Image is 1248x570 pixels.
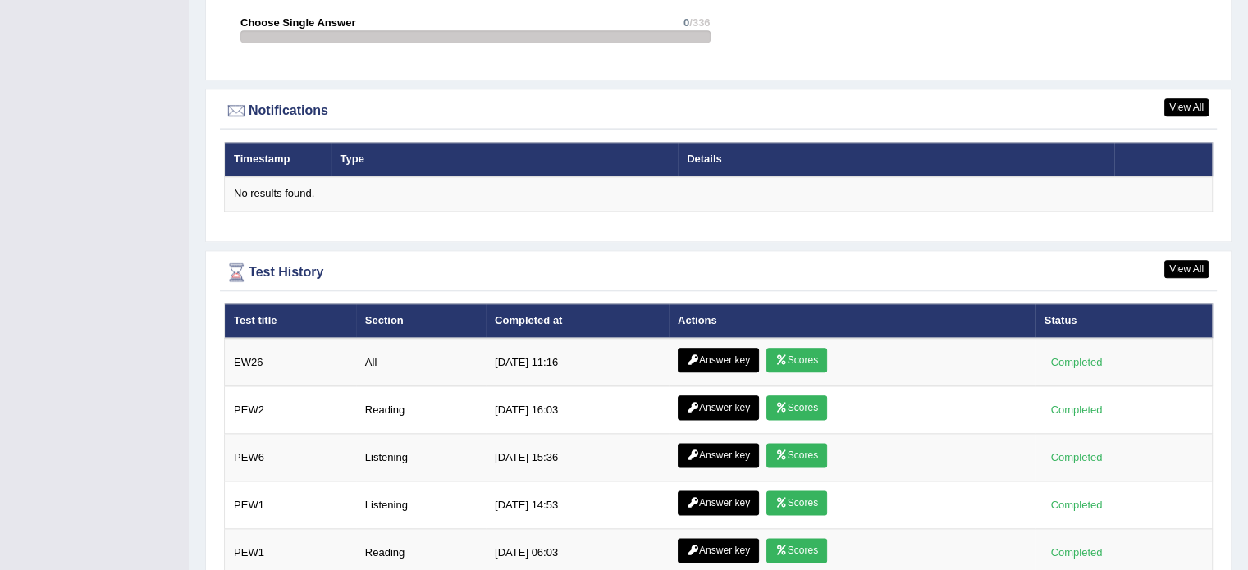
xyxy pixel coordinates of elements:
[240,16,355,29] strong: Choose Single Answer
[1045,449,1109,466] div: Completed
[356,338,486,386] td: All
[234,186,1203,202] div: No results found.
[486,434,669,481] td: [DATE] 15:36
[766,538,827,563] a: Scores
[766,490,827,515] a: Scores
[225,338,356,386] td: EW26
[356,434,486,481] td: Listening
[356,481,486,529] td: Listening
[486,386,669,434] td: [DATE] 16:03
[1035,303,1213,338] th: Status
[331,142,679,176] th: Type
[486,481,669,529] td: [DATE] 14:53
[689,16,710,29] span: /336
[356,386,486,434] td: Reading
[669,303,1035,338] th: Actions
[678,443,759,467] a: Answer key
[1045,496,1109,513] div: Completed
[766,395,827,420] a: Scores
[766,443,827,467] a: Scores
[1164,98,1209,116] a: View All
[486,338,669,386] td: [DATE] 11:16
[766,348,827,372] a: Scores
[486,303,669,338] th: Completed at
[356,303,486,338] th: Section
[225,303,356,338] th: Test title
[225,142,331,176] th: Timestamp
[678,538,759,563] a: Answer key
[1045,353,1109,371] div: Completed
[225,434,356,481] td: PEW6
[683,16,689,29] span: 0
[678,395,759,420] a: Answer key
[225,481,356,529] td: PEW1
[1045,544,1109,561] div: Completed
[224,98,1213,123] div: Notifications
[678,142,1113,176] th: Details
[225,386,356,434] td: PEW2
[224,260,1213,285] div: Test History
[678,348,759,372] a: Answer key
[678,490,759,515] a: Answer key
[1045,401,1109,418] div: Completed
[1164,260,1209,278] a: View All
